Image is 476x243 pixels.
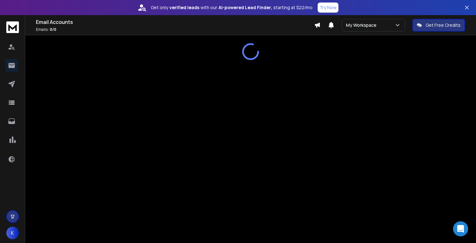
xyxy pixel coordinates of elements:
[169,4,199,11] strong: verified leads
[412,19,465,31] button: Get Free Credits
[346,22,379,28] p: My Workspace
[50,27,56,32] span: 0 / 0
[6,21,19,33] img: logo
[218,4,272,11] strong: AI-powered Lead Finder,
[426,22,461,28] p: Get Free Credits
[36,27,314,32] p: Emails :
[36,18,314,26] h1: Email Accounts
[320,4,337,11] p: Try Now
[6,227,19,239] button: K
[453,221,468,236] div: Open Intercom Messenger
[318,3,338,13] button: Try Now
[151,4,313,11] p: Get only with our starting at $22/mo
